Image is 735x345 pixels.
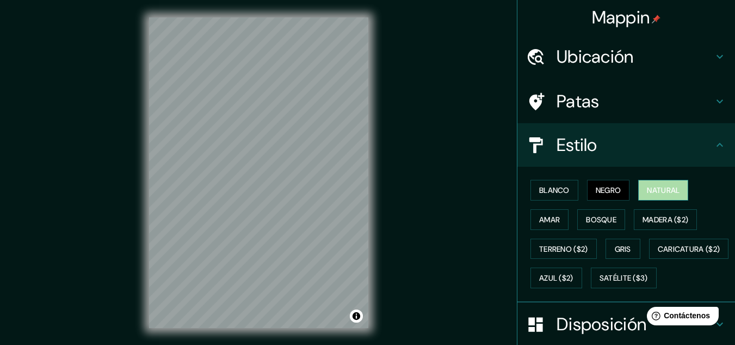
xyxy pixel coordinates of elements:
font: Mappin [592,6,650,29]
font: Negro [596,185,621,195]
font: Satélite ($3) [600,274,648,283]
button: Blanco [530,180,578,201]
button: Madera ($2) [634,209,697,230]
button: Satélite ($3) [591,268,657,288]
font: Gris [615,244,631,254]
div: Estilo [517,123,735,167]
font: Amar [539,215,560,225]
font: Azul ($2) [539,274,573,283]
img: pin-icon.png [652,15,660,23]
font: Estilo [557,134,597,156]
font: Madera ($2) [643,215,688,225]
font: Terreno ($2) [539,244,588,254]
font: Disposición [557,313,646,336]
button: Activar o desactivar atribución [350,310,363,323]
iframe: Lanzador de widgets de ayuda [638,302,723,333]
canvas: Mapa [149,17,368,328]
button: Bosque [577,209,625,230]
button: Azul ($2) [530,268,582,288]
font: Ubicación [557,45,634,68]
font: Patas [557,90,600,113]
div: Patas [517,80,735,123]
div: Ubicación [517,35,735,78]
font: Natural [647,185,680,195]
font: Bosque [586,215,616,225]
button: Caricatura ($2) [649,239,729,259]
button: Gris [606,239,640,259]
font: Caricatura ($2) [658,244,720,254]
button: Natural [638,180,688,201]
button: Terreno ($2) [530,239,597,259]
button: Negro [587,180,630,201]
font: Blanco [539,185,570,195]
button: Amar [530,209,569,230]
